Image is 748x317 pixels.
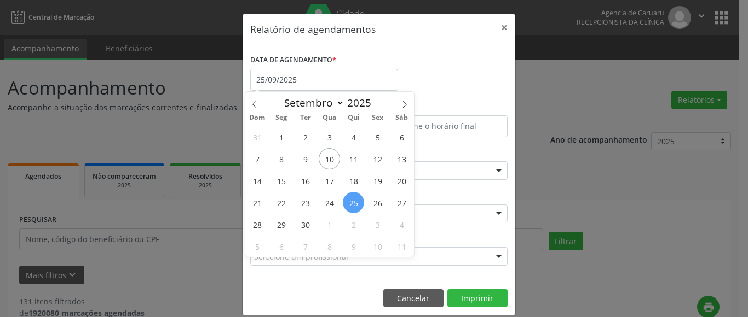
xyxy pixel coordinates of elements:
span: Setembro 9, 2025 [295,148,316,169]
span: Outubro 1, 2025 [319,214,340,235]
span: Setembro 19, 2025 [367,170,388,191]
span: Outubro 11, 2025 [391,236,412,257]
span: Outubro 2, 2025 [343,214,364,235]
span: Selecione um profissional [254,251,348,262]
span: Qua [318,114,342,121]
h5: Relatório de agendamentos [250,22,376,36]
span: Setembro 8, 2025 [271,148,292,169]
span: Sex [366,114,390,121]
span: Outubro 5, 2025 [246,236,268,257]
span: Setembro 30, 2025 [295,214,316,235]
label: DATA DE AGENDAMENTO [250,52,336,69]
span: Sáb [390,114,414,121]
span: Setembro 12, 2025 [367,148,388,169]
span: Outubro 9, 2025 [343,236,364,257]
span: Dom [245,114,269,121]
input: Selecione o horário final [382,115,508,137]
span: Outubro 3, 2025 [367,214,388,235]
span: Seg [269,114,294,121]
span: Setembro 3, 2025 [319,126,340,148]
span: Outubro 4, 2025 [391,214,412,235]
span: Setembro 25, 2025 [343,192,364,213]
span: Setembro 4, 2025 [343,126,364,148]
span: Setembro 29, 2025 [271,214,292,235]
span: Setembro 18, 2025 [343,170,364,191]
span: Setembro 7, 2025 [246,148,268,169]
button: Imprimir [447,289,508,308]
span: Setembro 24, 2025 [319,192,340,213]
span: Setembro 22, 2025 [271,192,292,213]
button: Close [493,14,515,41]
span: Outubro 10, 2025 [367,236,388,257]
span: Setembro 23, 2025 [295,192,316,213]
button: Cancelar [383,289,444,308]
span: Outubro 8, 2025 [319,236,340,257]
span: Setembro 20, 2025 [391,170,412,191]
select: Month [279,95,344,110]
span: Setembro 14, 2025 [246,170,268,191]
span: Agosto 31, 2025 [246,126,268,148]
span: Setembro 27, 2025 [391,192,412,213]
span: Setembro 13, 2025 [391,148,412,169]
input: Year [344,96,381,110]
span: Setembro 2, 2025 [295,126,316,148]
input: Selecione uma data ou intervalo [250,69,398,91]
span: Setembro 15, 2025 [271,170,292,191]
span: Setembro 26, 2025 [367,192,388,213]
span: Setembro 21, 2025 [246,192,268,213]
span: Setembro 10, 2025 [319,148,340,169]
span: Setembro 28, 2025 [246,214,268,235]
span: Qui [342,114,366,121]
span: Setembro 6, 2025 [391,126,412,148]
span: Setembro 1, 2025 [271,126,292,148]
span: Setembro 11, 2025 [343,148,364,169]
span: Setembro 16, 2025 [295,170,316,191]
span: Outubro 6, 2025 [271,236,292,257]
span: Setembro 5, 2025 [367,126,388,148]
span: Setembro 17, 2025 [319,170,340,191]
label: ATÉ [382,98,508,115]
span: Ter [294,114,318,121]
span: Outubro 7, 2025 [295,236,316,257]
